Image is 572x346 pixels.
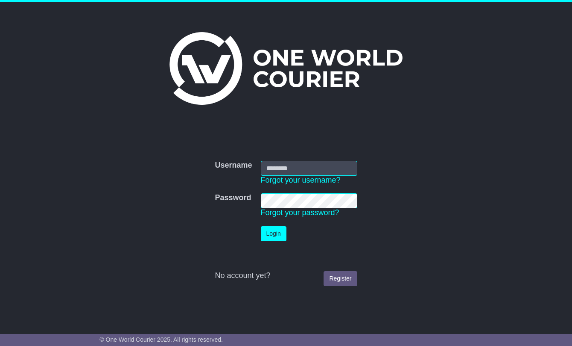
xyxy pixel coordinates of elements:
[215,193,251,203] label: Password
[261,208,339,217] a: Forgot your password?
[261,176,341,184] a: Forgot your username?
[261,226,286,241] button: Login
[324,271,357,286] a: Register
[99,336,223,343] span: © One World Courier 2025. All rights reserved.
[169,32,403,105] img: One World
[215,271,357,281] div: No account yet?
[215,161,252,170] label: Username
